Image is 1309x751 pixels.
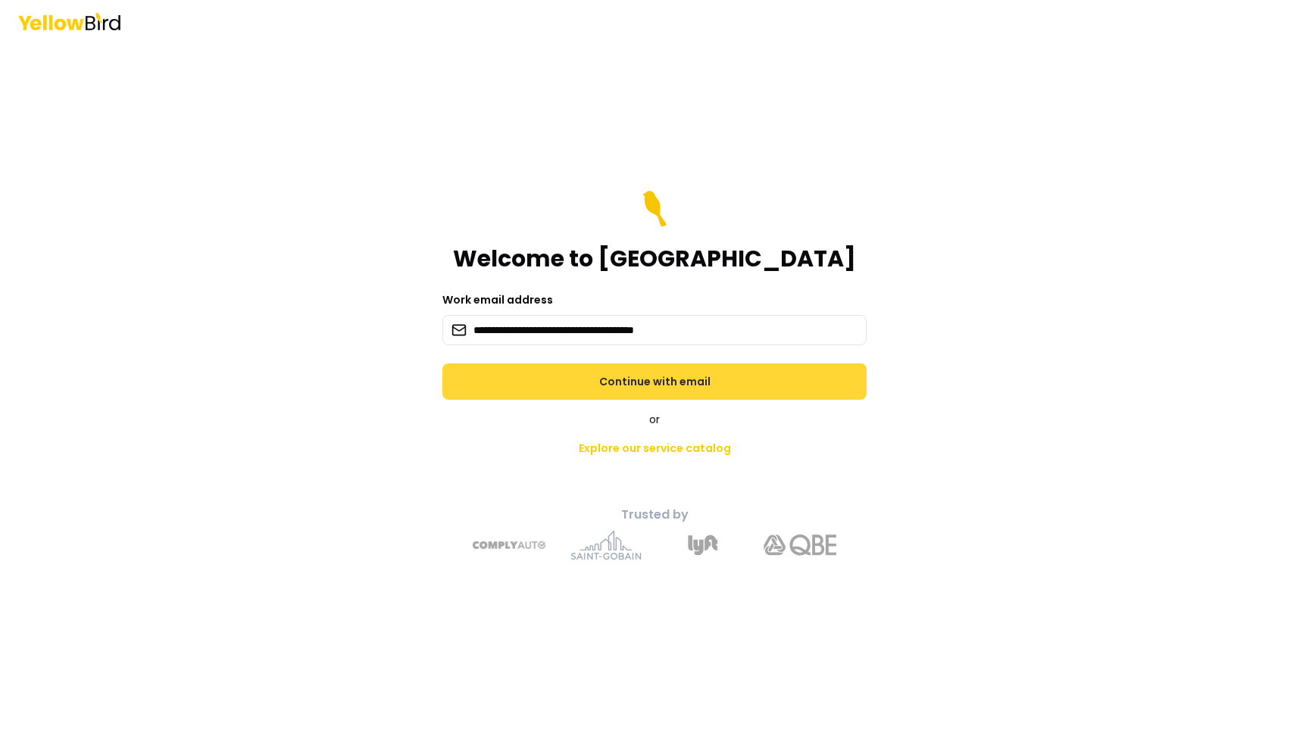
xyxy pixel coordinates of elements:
p: Trusted by [388,506,921,524]
label: Work email address [442,292,553,307]
a: Explore our service catalog [567,433,743,463]
span: or [649,412,660,427]
button: Continue with email [442,363,867,400]
h1: Welcome to [GEOGRAPHIC_DATA] [453,245,856,273]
